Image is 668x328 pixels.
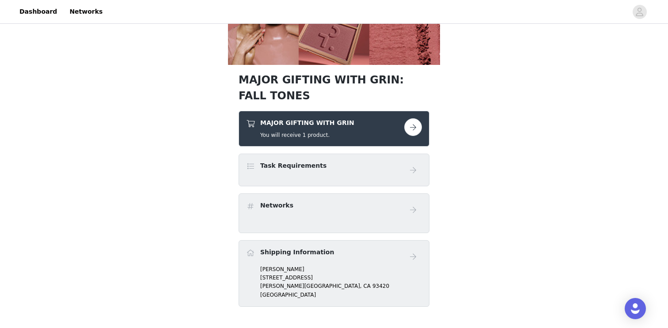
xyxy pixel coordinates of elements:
[239,154,429,186] div: Task Requirements
[260,265,422,273] p: [PERSON_NAME]
[260,201,293,210] h4: Networks
[260,291,422,299] p: [GEOGRAPHIC_DATA]
[635,5,644,19] div: avatar
[372,283,389,289] span: 93420
[625,298,646,319] div: Open Intercom Messenger
[260,131,354,139] h5: You will receive 1 product.
[260,248,334,257] h4: Shipping Information
[64,2,108,22] a: Networks
[239,240,429,307] div: Shipping Information
[239,111,429,147] div: MAJOR GIFTING WITH GRIN
[14,2,62,22] a: Dashboard
[260,118,354,128] h4: MAJOR GIFTING WITH GRIN
[239,193,429,233] div: Networks
[260,283,362,289] span: [PERSON_NAME][GEOGRAPHIC_DATA],
[363,283,371,289] span: CA
[239,72,429,104] h1: MAJOR GIFTING WITH GRIN: FALL TONES
[260,274,422,282] p: [STREET_ADDRESS]
[260,161,326,170] h4: Task Requirements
